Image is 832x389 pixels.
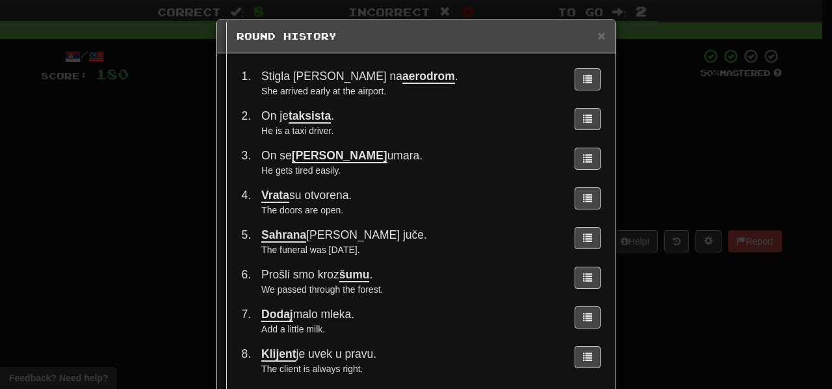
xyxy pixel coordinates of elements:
td: 4 . [237,182,257,222]
td: 3 . [237,142,257,182]
td: 6 . [237,262,257,301]
div: She arrived early at the airport. [261,85,558,98]
div: He gets tired easily. [261,164,558,177]
u: Sahrana [261,228,306,243]
td: 8 . [237,341,257,381]
span: je uvek u pravu. [261,347,376,362]
h5: Round History [237,30,606,43]
u: [PERSON_NAME] [292,149,387,163]
u: aerodrom [402,70,455,84]
span: Prošli smo kroz . [261,268,372,282]
td: 7 . [237,301,257,341]
td: 5 . [237,222,257,262]
div: The client is always right. [261,362,558,375]
td: 1 . [237,63,257,103]
u: Vrata [261,189,289,203]
button: Close [597,29,605,42]
td: 2 . [237,103,257,142]
span: malo mleka. [261,308,354,322]
span: On se umara. [261,149,422,163]
u: Dodaj [261,308,293,322]
div: The doors are open. [261,204,558,217]
span: [PERSON_NAME] juče. [261,228,427,243]
div: He is a taxi driver. [261,124,558,137]
u: taksista [289,109,331,124]
span: On je . [261,109,334,124]
u: Klijent [261,347,296,362]
div: We passed through the forest. [261,283,558,296]
u: šumu [339,268,370,282]
div: Add a little milk. [261,323,558,336]
div: The funeral was [DATE]. [261,243,558,256]
span: × [597,28,605,43]
span: su otvorena. [261,189,352,203]
span: Stigla [PERSON_NAME] na . [261,70,458,84]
